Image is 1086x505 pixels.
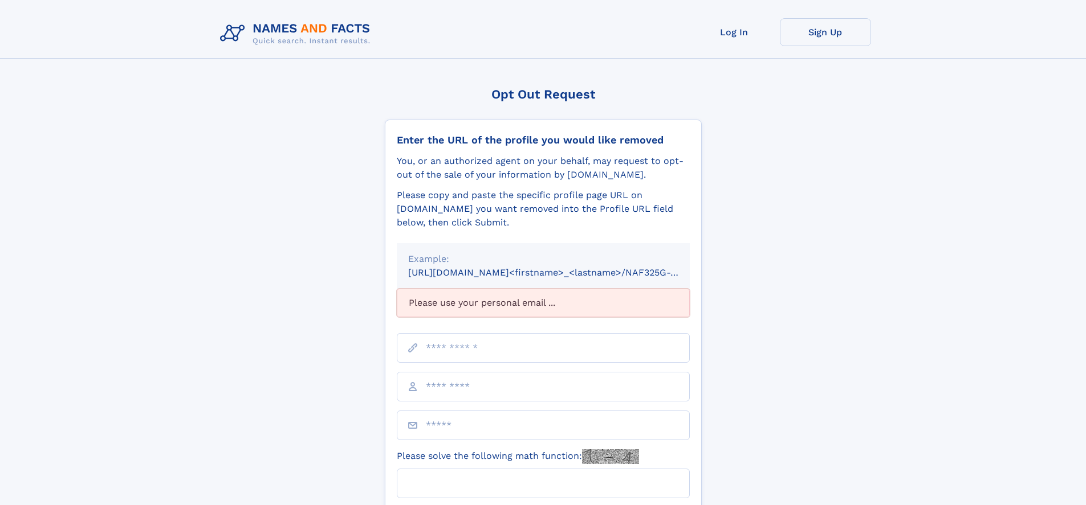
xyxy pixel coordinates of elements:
div: Please use your personal email ... [397,289,690,317]
div: Enter the URL of the profile you would like removed [397,134,690,146]
img: Logo Names and Facts [215,18,380,49]
div: Example: [408,252,678,266]
div: Please copy and paste the specific profile page URL on [DOMAIN_NAME] you want removed into the Pr... [397,188,690,229]
div: You, or an authorized agent on your behalf, may request to opt-out of the sale of your informatio... [397,154,690,182]
small: [URL][DOMAIN_NAME]<firstname>_<lastname>/NAF325G-xxxxxxxx [408,267,711,278]
a: Sign Up [780,18,871,46]
div: Opt Out Request [385,87,702,101]
label: Please solve the following math function: [397,449,639,464]
a: Log In [689,18,780,46]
